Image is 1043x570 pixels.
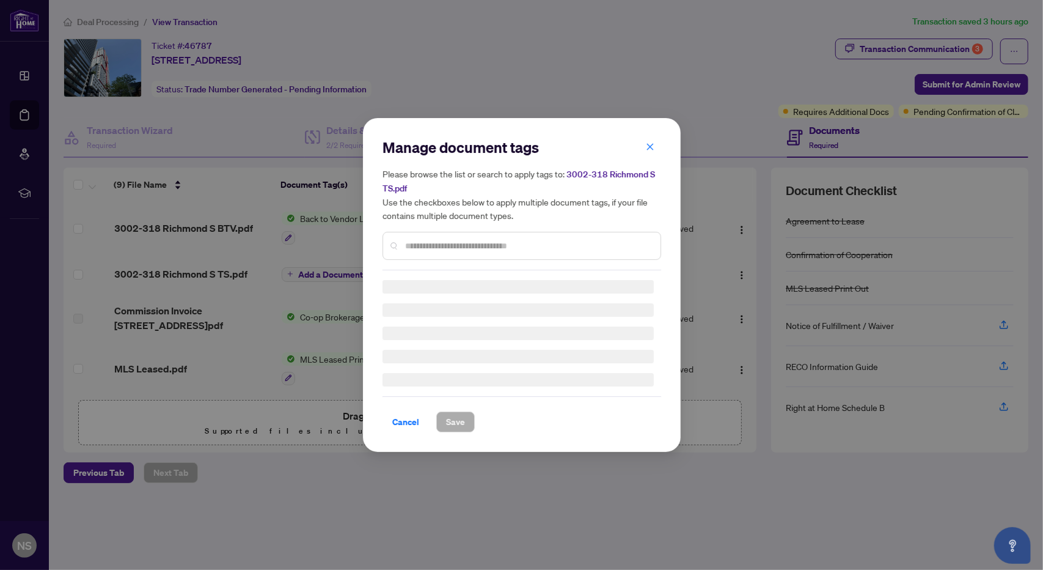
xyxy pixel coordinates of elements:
span: 3002-318 Richmond S TS.pdf [382,169,655,194]
h2: Manage document tags [382,138,661,157]
span: close [646,142,654,151]
button: Open asap [994,527,1031,564]
span: Cancel [392,412,419,432]
button: Cancel [382,412,429,432]
h5: Please browse the list or search to apply tags to: Use the checkboxes below to apply multiple doc... [382,167,661,222]
button: Save [436,412,475,432]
